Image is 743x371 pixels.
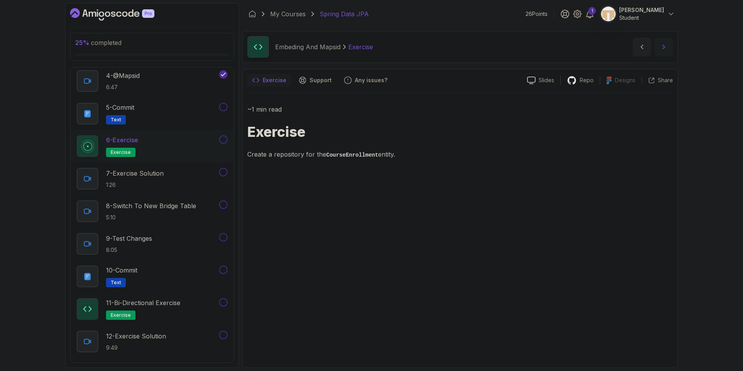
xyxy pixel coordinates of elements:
p: Exercise [263,76,286,84]
h1: Exercise [247,124,673,140]
p: 1:26 [106,181,164,189]
p: 11 - Bi-directional Exercise [106,298,180,307]
code: CourseEnrollment [326,152,378,158]
p: Repo [580,76,594,84]
button: Feedback button [339,74,392,86]
a: My Courses [270,9,306,19]
p: 8:05 [106,246,152,254]
p: Any issues? [355,76,387,84]
button: 7-Exercise Solution1:26 [77,168,228,190]
span: exercise [111,312,131,318]
img: user profile image [601,7,616,21]
button: user profile image[PERSON_NAME]Student [601,6,675,22]
p: Share [658,76,673,84]
p: 26 Points [526,10,548,18]
button: 9-Test Changes8:05 [77,233,228,255]
p: Exercise [348,42,373,52]
p: Support [310,76,332,84]
a: Dashboard [248,10,256,18]
button: 5-CommitText [77,103,228,124]
p: Create a repository for the entity. [247,149,673,160]
p: 4 - @Mapsid [106,71,140,80]
button: 12-Exercise Solution9:49 [77,331,228,352]
p: Designs [615,76,635,84]
a: Slides [521,76,560,85]
button: 11-Bi-directional Exerciseexercise [77,298,228,320]
a: 1 [585,9,594,19]
span: Text [111,280,121,286]
p: Spring Data JPA [320,9,369,19]
button: 4-@Mapsid6:47 [77,70,228,92]
span: 25 % [75,39,89,47]
button: 10-CommitText [77,266,228,287]
button: 6-Exerciseexercise [77,135,228,157]
p: 12 - Exercise Solution [106,331,166,341]
p: 8 - Switch To New Bridge Table [106,201,196,211]
button: Share [642,76,673,84]
div: 1 [588,7,596,15]
p: Embeding And Mapsid [275,42,341,52]
p: 5:10 [106,214,196,221]
p: Slides [539,76,554,84]
p: 9 - Test Changes [106,234,152,243]
a: Dashboard [70,8,172,21]
span: completed [75,39,122,47]
p: 6 - Exercise [106,135,138,145]
button: next content [654,38,673,56]
a: Repo [561,76,600,85]
p: 10 - Commit [106,266,137,275]
button: previous content [633,38,651,56]
p: 9:49 [106,344,166,352]
p: [PERSON_NAME] [619,6,664,14]
p: 7 - Exercise Solution [106,169,164,178]
span: Text [111,117,121,123]
p: 6:47 [106,83,140,91]
p: ~1 min read [247,104,673,115]
button: Support button [294,74,336,86]
button: notes button [247,74,291,86]
p: Student [619,14,664,22]
p: 5 - Commit [106,103,134,112]
span: exercise [111,149,131,155]
button: 8-Switch To New Bridge Table5:10 [77,200,228,222]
